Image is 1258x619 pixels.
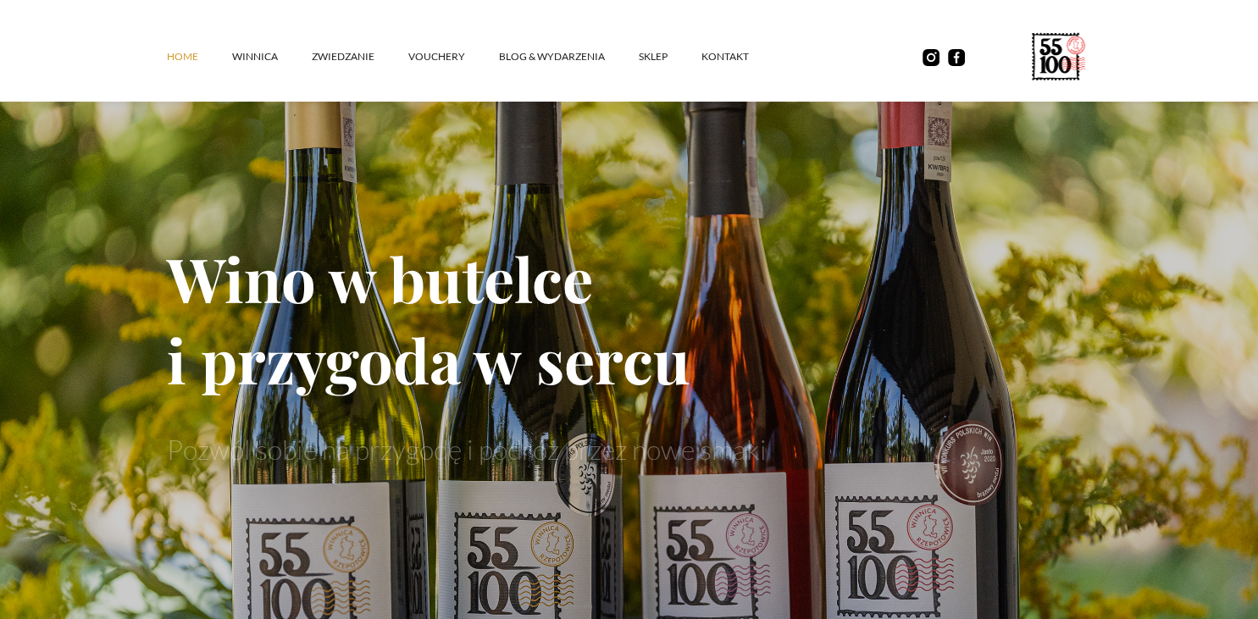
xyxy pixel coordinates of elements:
[312,31,408,82] a: ZWIEDZANIE
[499,31,639,82] a: Blog & Wydarzenia
[408,31,499,82] a: vouchery
[167,237,1092,400] h1: Wino w butelce i przygoda w sercu
[639,31,701,82] a: SKLEP
[232,31,312,82] a: winnica
[167,434,1092,466] p: Pozwól sobie na przygodę i podróż przez nowe smaki
[167,31,232,82] a: Home
[701,31,783,82] a: kontakt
